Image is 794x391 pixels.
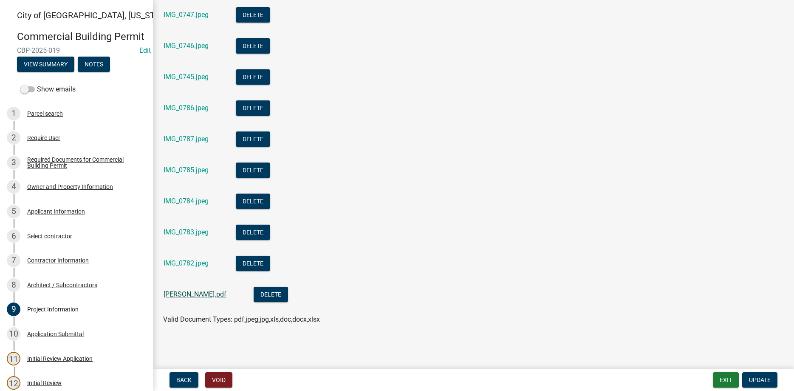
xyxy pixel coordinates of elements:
div: 11 [7,352,20,365]
div: Project Information [27,306,79,312]
button: Delete [236,100,270,116]
div: 7 [7,254,20,267]
div: 5 [7,205,20,218]
wm-modal-confirm: Delete Document [236,136,270,144]
a: IMG_0786.jpeg [164,104,209,112]
div: 3 [7,156,20,169]
wm-modal-confirm: Delete Document [236,260,270,268]
wm-modal-confirm: Edit Application Number [139,46,151,54]
span: Update [749,377,771,383]
a: IMG_0783.jpeg [164,228,209,236]
wm-modal-confirm: Summary [17,61,74,68]
div: Applicant Information [27,208,85,214]
button: Delete [236,256,270,271]
div: Require User [27,135,60,141]
a: Edit [139,46,151,54]
a: IMG_0782.jpeg [164,259,209,267]
div: Contractor Information [27,257,89,263]
wm-modal-confirm: Delete Document [236,11,270,20]
div: Parcel search [27,111,63,117]
div: Required Documents for Commercial Building Permit [27,157,139,168]
span: Back [176,377,192,383]
button: Void [205,372,232,388]
div: Architect / Subcontractors [27,282,97,288]
a: IMG_0784.jpeg [164,197,209,205]
div: Application Submittal [27,331,84,337]
div: 9 [7,303,20,316]
div: Select contractor [27,233,72,239]
a: IMG_0745.jpeg [164,73,209,81]
button: Delete [236,69,270,85]
button: Delete [236,194,270,209]
wm-modal-confirm: Delete Document [236,167,270,175]
wm-modal-confirm: Delete Document [236,74,270,82]
div: 1 [7,107,20,120]
button: View Summary [17,57,74,72]
span: Valid Document Types: pdf,jpeg,jpg,xls,doc,docx,xlsx [163,315,320,323]
wm-modal-confirm: Delete Document [254,291,288,299]
button: Delete [254,287,288,302]
a: [PERSON_NAME].pdf [164,290,226,298]
a: IMG_0747.jpeg [164,11,209,19]
div: Initial Review [27,380,62,386]
button: Update [742,372,777,388]
wm-modal-confirm: Delete Document [236,105,270,113]
h4: Commercial Building Permit [17,31,146,43]
a: IMG_0785.jpeg [164,166,209,174]
button: Delete [236,7,270,23]
div: 6 [7,229,20,243]
button: Exit [713,372,739,388]
wm-modal-confirm: Delete Document [236,43,270,51]
div: 8 [7,278,20,292]
button: Delete [236,163,270,178]
div: 2 [7,131,20,145]
span: City of [GEOGRAPHIC_DATA], [US_STATE] [17,10,172,20]
div: Initial Review Application [27,356,93,362]
label: Show emails [20,84,76,94]
wm-modal-confirm: Delete Document [236,229,270,237]
span: CBP-2025-019 [17,46,136,54]
div: 12 [7,376,20,390]
wm-modal-confirm: Delete Document [236,198,270,206]
button: Delete [236,225,270,240]
div: 4 [7,180,20,194]
div: 10 [7,327,20,341]
button: Notes [78,57,110,72]
wm-modal-confirm: Notes [78,61,110,68]
button: Delete [236,38,270,54]
button: Delete [236,131,270,147]
button: Back [170,372,198,388]
a: IMG_0787.jpeg [164,135,209,143]
div: Owner and Property Information [27,184,113,190]
a: IMG_0746.jpeg [164,42,209,50]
